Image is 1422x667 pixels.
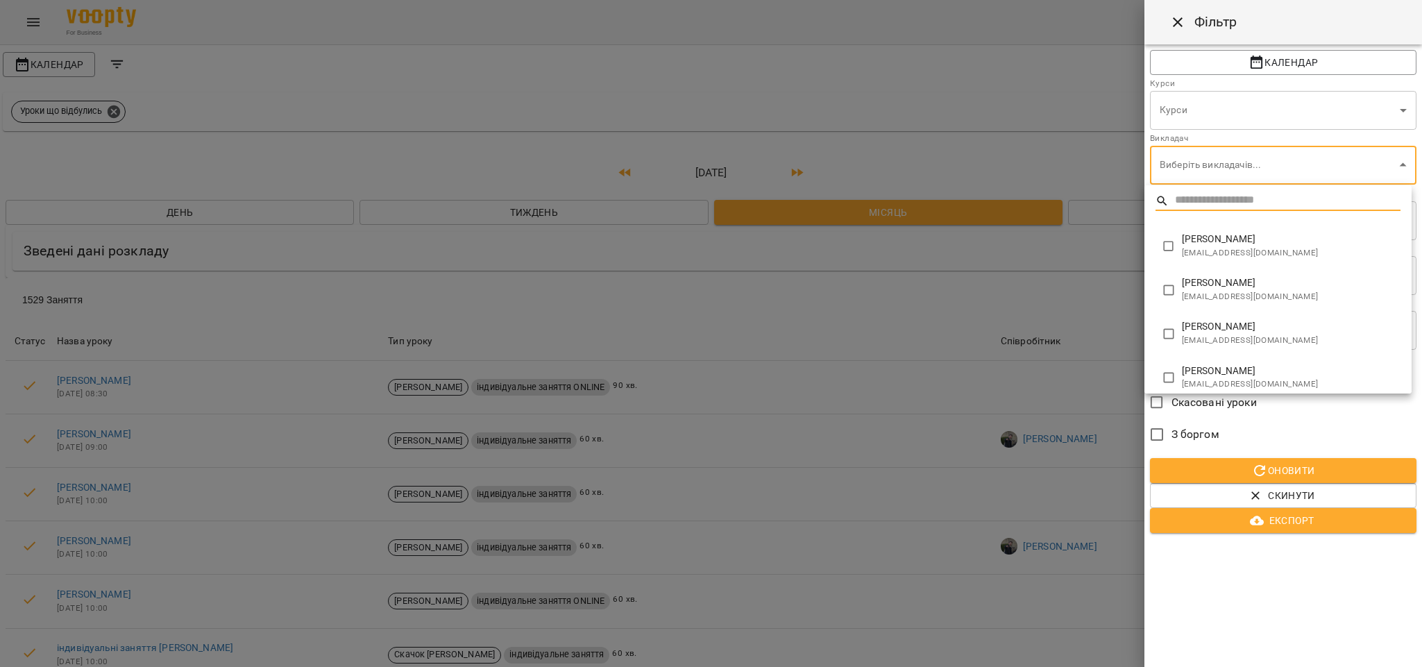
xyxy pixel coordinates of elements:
[1182,246,1401,260] span: [EMAIL_ADDRESS][DOMAIN_NAME]
[1182,276,1401,290] span: [PERSON_NAME]
[1182,364,1401,378] span: [PERSON_NAME]
[1182,378,1401,391] span: [EMAIL_ADDRESS][DOMAIN_NAME]
[1182,290,1401,304] span: [EMAIL_ADDRESS][DOMAIN_NAME]
[1182,320,1401,334] span: [PERSON_NAME]
[1182,233,1401,246] span: [PERSON_NAME]
[1182,334,1401,348] span: [EMAIL_ADDRESS][DOMAIN_NAME]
